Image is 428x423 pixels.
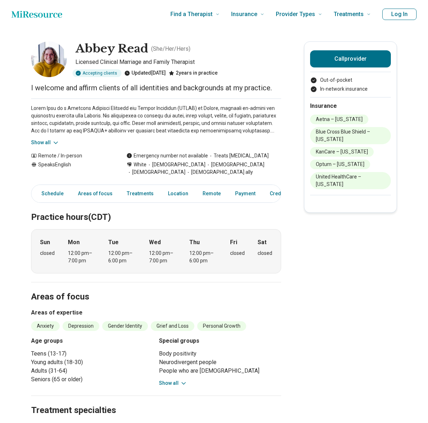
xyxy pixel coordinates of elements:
span: [DEMOGRAPHIC_DATA] [126,168,185,176]
div: Updated [DATE] [124,69,166,77]
span: Provider Types [276,9,315,19]
div: closed [40,250,55,257]
li: Anxiety [31,321,60,331]
ul: Payment options [310,76,391,93]
div: Speaks English [31,161,112,176]
strong: Sat [258,238,267,247]
h1: Abbey Read [75,41,148,56]
div: 12:00 pm – 7:00 pm [149,250,176,265]
p: Licensed Clinical Marriage and Family Therapist [75,58,281,66]
p: ( She/Her/Hers ) [151,45,190,53]
span: [DEMOGRAPHIC_DATA] ally [185,168,253,176]
li: Teens (13-17) [31,349,153,358]
li: Optum – [US_STATE] [310,160,370,169]
div: 12:00 pm – 6:00 pm [189,250,217,265]
a: Home page [11,7,62,21]
strong: Fri [230,238,237,247]
h2: Practice hours (CDT) [31,194,281,223]
h2: Treatment specialties [31,387,281,417]
li: Neurodivergent people [159,358,281,367]
li: Seniors (65 or older) [31,375,153,384]
h3: Age groups [31,337,153,345]
div: Accepting clients [73,69,121,77]
a: Credentials [265,186,301,201]
h3: Special groups [159,337,281,345]
div: closed [258,250,272,257]
img: Abbey Read, Licensed Clinical Marriage and Family Therapist [31,41,67,77]
li: Depression [63,321,99,331]
h3: Areas of expertise [31,308,281,317]
li: Adults (31-64) [31,367,153,375]
li: In-network insurance [310,85,391,93]
li: United HealthCare – [US_STATE] [310,172,391,189]
a: Areas of focus [74,186,117,201]
strong: Tue [108,238,119,247]
h2: Insurance [310,102,391,110]
button: Show all [31,139,59,146]
a: Remote [198,186,225,201]
p: I welcome and affirm clients of all identities and backgrounds at my practice. [31,83,281,93]
span: White [134,161,146,168]
span: Treats [MEDICAL_DATA] [208,152,269,160]
li: Gender Identity [102,321,148,331]
li: Young adults (18-30) [31,358,153,367]
li: People who are [DEMOGRAPHIC_DATA] [159,367,281,375]
span: Find a Therapist [170,9,213,19]
p: Lorem Ipsu do s Ametcons Adipisci Elitsedd eiu Tempor Incididun (UTLAB) et Dolore, magnaali en-ad... [31,105,281,135]
li: Personal Growth [197,321,246,331]
h2: Areas of focus [31,274,281,303]
li: Aetna – [US_STATE] [310,115,368,124]
span: [DEMOGRAPHIC_DATA] [146,161,205,168]
strong: Thu [189,238,200,247]
div: 12:00 pm – 7:00 pm [68,250,95,265]
strong: Wed [149,238,161,247]
span: Insurance [231,9,257,19]
li: Grief and Loss [151,321,194,331]
li: KanCare – [US_STATE] [310,147,374,157]
li: Body positivity [159,349,281,358]
button: Log In [382,9,417,20]
button: Callprovider [310,50,391,67]
li: Blue Cross Blue Shield – [US_STATE] [310,127,391,144]
strong: Sun [40,238,50,247]
button: Show all [159,379,187,387]
div: 12:00 pm – 6:00 pm [108,250,136,265]
div: Emergency number not available [126,152,208,160]
div: 2 years in practice [169,69,218,77]
strong: Mon [68,238,80,247]
span: Treatments [334,9,364,19]
li: Out-of-pocket [310,76,391,84]
span: [DEMOGRAPHIC_DATA] [205,161,264,168]
div: closed [230,250,245,257]
a: Schedule [33,186,68,201]
a: Location [164,186,193,201]
div: Remote / In-person [31,152,112,160]
a: Treatments [123,186,158,201]
a: Payment [231,186,260,201]
div: When does the program meet? [31,229,281,273]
